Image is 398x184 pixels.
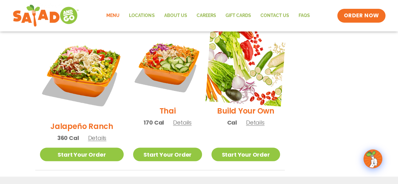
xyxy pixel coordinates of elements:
[294,8,314,23] a: FAQs
[57,133,79,142] span: 360 Cal
[205,26,286,106] img: Product photo for Build Your Own
[133,32,202,100] img: Product photo for Thai Salad
[50,120,113,131] h2: Jalapeño Ranch
[159,8,192,23] a: About Us
[217,105,274,116] h2: Build Your Own
[344,12,379,20] span: ORDER NOW
[102,8,314,23] nav: Menu
[211,148,280,161] a: Start Your Order
[173,118,192,126] span: Details
[337,9,385,23] a: ORDER NOW
[40,148,124,161] a: Start Your Order
[160,105,176,116] h2: Thai
[221,8,255,23] a: GIFT CARDS
[143,118,164,126] span: 170 Cal
[133,148,202,161] a: Start Your Order
[102,8,124,23] a: Menu
[255,8,294,23] a: Contact Us
[227,118,237,126] span: Cal
[192,8,221,23] a: Careers
[88,134,106,142] span: Details
[40,32,124,116] img: Product photo for Jalapeño Ranch Salad
[124,8,159,23] a: Locations
[364,150,382,168] img: wpChatIcon
[246,118,265,126] span: Details
[13,3,79,28] img: new-SAG-logo-768×292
